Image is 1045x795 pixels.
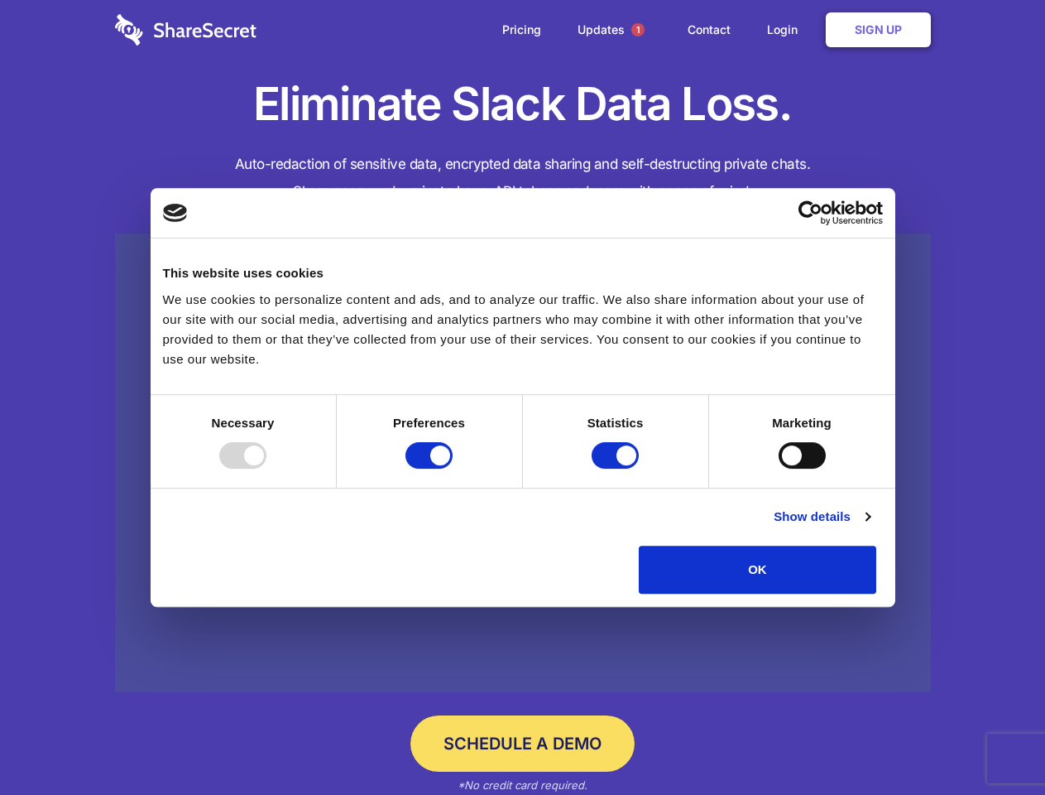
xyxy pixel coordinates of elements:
h4: Auto-redaction of sensitive data, encrypted data sharing and self-destructing private chats. Shar... [115,151,931,205]
strong: Preferences [393,416,465,430]
span: 1 [631,23,645,36]
a: Usercentrics Cookiebot - opens in a new window [738,200,883,225]
strong: Statistics [587,416,644,430]
strong: Necessary [212,416,275,430]
a: Contact [671,4,747,55]
div: This website uses cookies [163,263,883,283]
a: Wistia video thumbnail [115,234,931,693]
a: Sign Up [826,12,931,47]
a: Pricing [486,4,558,55]
a: Schedule a Demo [410,715,635,772]
img: logo [163,204,188,222]
button: OK [639,546,876,594]
strong: Marketing [772,416,832,430]
h1: Eliminate Slack Data Loss. [115,75,931,134]
a: Show details [774,507,870,527]
img: logo-wordmark-white-trans-d4663122ce5f474addd5e946df7df03e33cb6a1c49d2221995e7729f52c070b2.svg [115,14,256,46]
em: *No credit card required. [458,778,587,792]
a: Login [750,4,822,55]
div: We use cookies to personalize content and ads, and to analyze our traffic. We also share informat... [163,290,883,369]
